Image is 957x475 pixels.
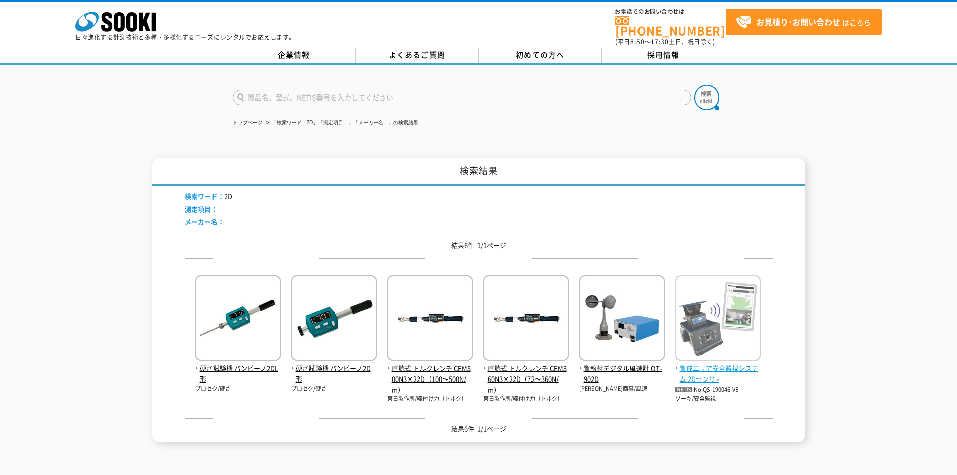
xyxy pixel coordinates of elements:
img: - [675,275,761,363]
p: プロセク/硬さ [195,385,281,393]
a: 警報付デジタル風速計 OT-902D [579,353,665,384]
span: 硬さ試験機 バンビーノ2D形 [291,363,377,385]
span: 直読式 トルクレンチ CEM360N3×22D（72～360N/m） [483,363,569,395]
span: メーカー名： [185,217,224,226]
span: (平日 ～ 土日、祝日除く) [615,37,715,46]
span: 8:50 [630,37,645,46]
img: OT-902D [579,275,665,363]
span: 17:30 [651,37,669,46]
p: 結果6件 1/1ページ [185,424,773,434]
a: よくあるご質問 [356,48,479,63]
span: 初めての方へ [516,49,564,60]
a: トップページ [233,120,263,125]
a: [PHONE_NUMBER] [615,16,726,36]
span: 警戒エリア安全監視システム 2Dセンサ - [675,363,761,385]
img: CEM360N3×22D（72～360N/m） [483,275,569,363]
li: 「検索ワード：2D」「測定項目：」「メーカー名：」の検索結果 [264,118,419,128]
a: 直読式 トルクレンチ CEM360N3×22D（72～360N/m） [483,353,569,395]
li: 2D [185,191,232,202]
p: 東日製作所/締付け力（トルク） [387,395,473,403]
span: お電話でのお問い合わせは [615,9,726,15]
strong: お見積り･お問い合わせ [756,16,840,28]
p: 日々進化する計測技術と多種・多様化するニーズにレンタルでお応えします。 [75,34,295,40]
span: 直読式 トルクレンチ CEM500N3×22D（100～500N/m） [387,363,473,395]
h1: 検索結果 [152,158,805,186]
p: 結果6件 1/1ページ [185,240,773,251]
p: 東日製作所/締付け力（トルク） [483,395,569,403]
p: [PERSON_NAME]商事/風速 [579,385,665,393]
a: 採用情報 [602,48,725,63]
span: はこちら [736,15,871,30]
a: 硬さ試験機 バンビーノ2D形 [291,353,377,384]
input: 商品名、型式、NETIS番号を入力してください [233,90,691,105]
img: btn_search.png [694,85,719,110]
a: 企業情報 [233,48,356,63]
img: バンビーノ2D形 [291,275,377,363]
a: 初めての方へ [479,48,602,63]
a: 硬さ試験機 バンビーノ2DL形 [195,353,281,384]
a: お見積り･お問い合わせはこちら [726,9,882,35]
img: バンビーノ2DL形 [195,275,281,363]
p: プロセク/硬さ [291,385,377,393]
p: ソーキ/安全監視 [675,395,761,403]
span: 硬さ試験機 バンビーノ2DL形 [195,363,281,385]
span: 測定項目： [185,204,218,214]
img: CEM500N3×22D（100～500N/m） [387,275,473,363]
p: No.QS-190046-VE [675,385,761,395]
a: 直読式 トルクレンチ CEM500N3×22D（100～500N/m） [387,353,473,395]
a: 警戒エリア安全監視システム 2Dセンサ - [675,353,761,384]
span: 警報付デジタル風速計 OT-902D [579,363,665,385]
span: 検索ワード： [185,191,224,201]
